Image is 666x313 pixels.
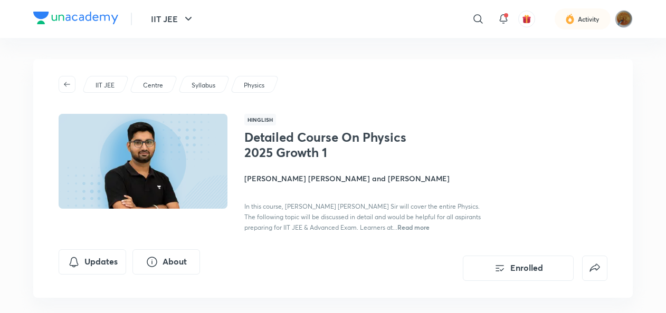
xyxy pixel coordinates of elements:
[518,11,535,27] button: avatar
[242,81,267,90] a: Physics
[57,113,229,210] img: Thumbnail
[33,12,118,27] a: Company Logo
[244,202,481,231] span: In this course, [PERSON_NAME] [PERSON_NAME] Sir will cover the entire Physics. The following topi...
[463,256,574,281] button: Enrolled
[522,14,531,24] img: avatar
[59,249,126,275] button: Updates
[582,256,607,281] button: false
[96,81,115,90] p: IIT JEE
[33,12,118,24] img: Company Logo
[132,249,200,275] button: About
[615,10,633,28] img: Vartika tiwary uttarpradesh
[190,81,217,90] a: Syllabus
[244,130,417,160] h1: Detailed Course On Physics 2025 Growth 1
[143,81,163,90] p: Centre
[397,223,430,231] span: Read more
[145,8,201,30] button: IIT JEE
[94,81,117,90] a: IIT JEE
[192,81,215,90] p: Syllabus
[244,114,276,125] span: Hinglish
[565,13,575,25] img: activity
[244,173,481,184] h4: [PERSON_NAME] [PERSON_NAME] and [PERSON_NAME]
[141,81,165,90] a: Centre
[244,81,264,90] p: Physics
